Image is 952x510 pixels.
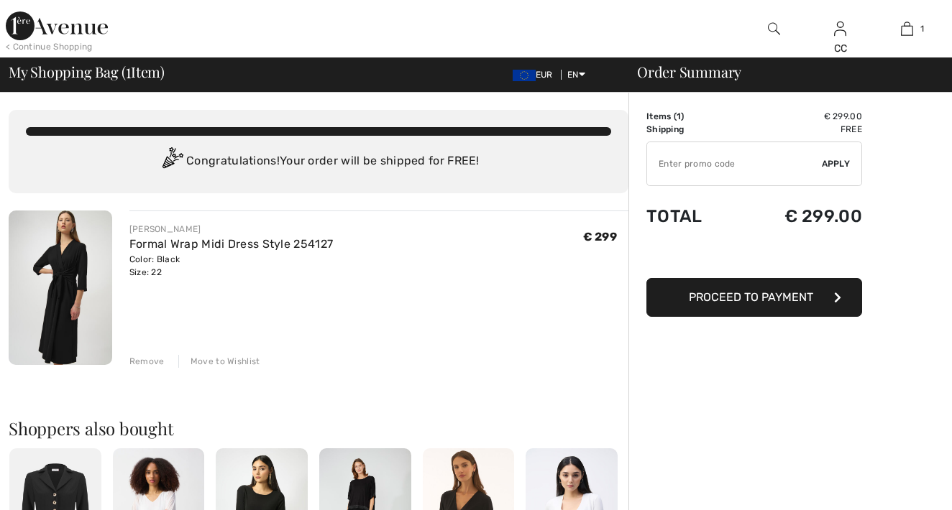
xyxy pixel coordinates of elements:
div: < Continue Shopping [6,40,93,53]
td: Shipping [646,123,736,136]
input: Promo code [647,142,822,185]
a: Sign In [834,22,846,35]
img: My Info [834,20,846,37]
span: 1 [677,111,681,121]
td: Free [736,123,862,136]
td: Items ( ) [646,110,736,123]
span: EN [567,70,585,80]
img: Euro [513,70,536,81]
span: Proceed to Payment [689,290,813,304]
img: 1ère Avenue [6,11,108,40]
div: Color: Black Size: 22 [129,253,334,279]
img: search the website [768,20,780,37]
img: Formal Wrap Midi Dress Style 254127 [9,210,112,365]
td: € 299.00 [736,192,862,241]
button: Proceed to Payment [646,278,862,317]
a: Formal Wrap Midi Dress Style 254127 [129,237,334,251]
div: [PERSON_NAME] [129,223,334,236]
img: My Bag [901,20,913,37]
a: 1 [874,20,940,37]
span: My Shopping Bag ( Item) [9,65,165,79]
div: Remove [129,355,165,368]
span: € 299 [583,230,618,244]
span: 1 [126,61,131,80]
div: Move to Wishlist [178,355,260,368]
div: CC [808,41,874,56]
div: Congratulations! Your order will be shipped for FREE! [26,147,611,176]
span: Apply [822,157,851,170]
img: Congratulation2.svg [157,147,186,176]
span: EUR [513,70,559,80]
iframe: PayPal [646,241,862,273]
span: 1 [920,22,924,35]
td: € 299.00 [736,110,862,123]
td: Total [646,192,736,241]
h2: Shoppers also bought [9,419,628,437]
div: Order Summary [620,65,943,79]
